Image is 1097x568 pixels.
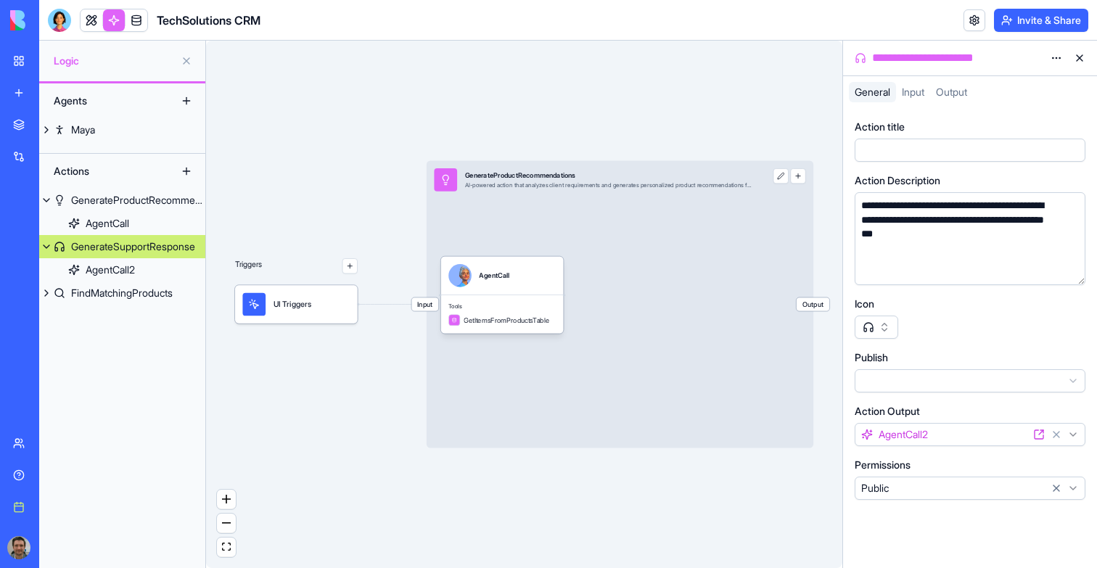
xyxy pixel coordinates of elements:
a: GenerateProductRecommendations [39,189,205,212]
span: Input [411,297,438,310]
h1: TechSolutions CRM [157,12,260,29]
label: Action Description [855,173,940,188]
div: FindMatchingProducts [71,286,173,300]
a: AgentCall [39,212,205,235]
a: FindMatchingProducts [39,281,205,305]
label: Action Output [855,404,920,419]
div: GenerateProductRecommendations [71,193,205,207]
div: Triggers [235,228,358,324]
a: AgentCall2 [39,258,205,281]
button: Invite & Share [994,9,1088,32]
button: fit view [217,538,236,557]
div: AgentCall [479,271,509,280]
a: GenerateSupportResponse [39,235,205,258]
div: AgentCallToolsGetItemsFromProductsTable [441,257,564,334]
span: General [855,86,890,98]
span: UI Triggers [274,299,311,310]
span: Input [902,86,924,98]
div: AgentCall2 [86,263,135,277]
a: Maya [39,118,205,141]
button: zoom out [217,514,236,533]
span: Logic [54,54,175,68]
img: logo [10,10,100,30]
div: GenerateProductRecommendations [465,170,752,180]
div: AI-powered action that analyzes client requirements and generates personalized product recommenda... [465,182,752,190]
div: Agents [46,89,163,112]
label: Permissions [855,458,911,472]
p: Triggers [235,258,263,273]
label: Action title [855,120,905,134]
div: UI Triggers [235,285,358,324]
img: ACg8ocJ1B_opsNWPcm66O3IYDdVZqmLkLjfmjBACnMoLm1LgiH-DVAsHGA=s96-c [7,536,30,559]
div: AgentCall [86,216,129,231]
label: Publish [855,350,888,365]
span: Tools [448,303,556,311]
div: Actions [46,160,163,183]
span: Output [936,86,967,98]
div: InputGenerateProductRecommendationsAI-powered action that analyzes client requirements and genera... [427,161,813,448]
label: Icon [855,297,874,311]
span: Output [797,297,830,310]
div: Maya [71,123,95,137]
div: GenerateSupportResponse [71,239,195,254]
span: GetItemsFromProductsTable [464,316,548,325]
button: zoom in [217,490,236,509]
